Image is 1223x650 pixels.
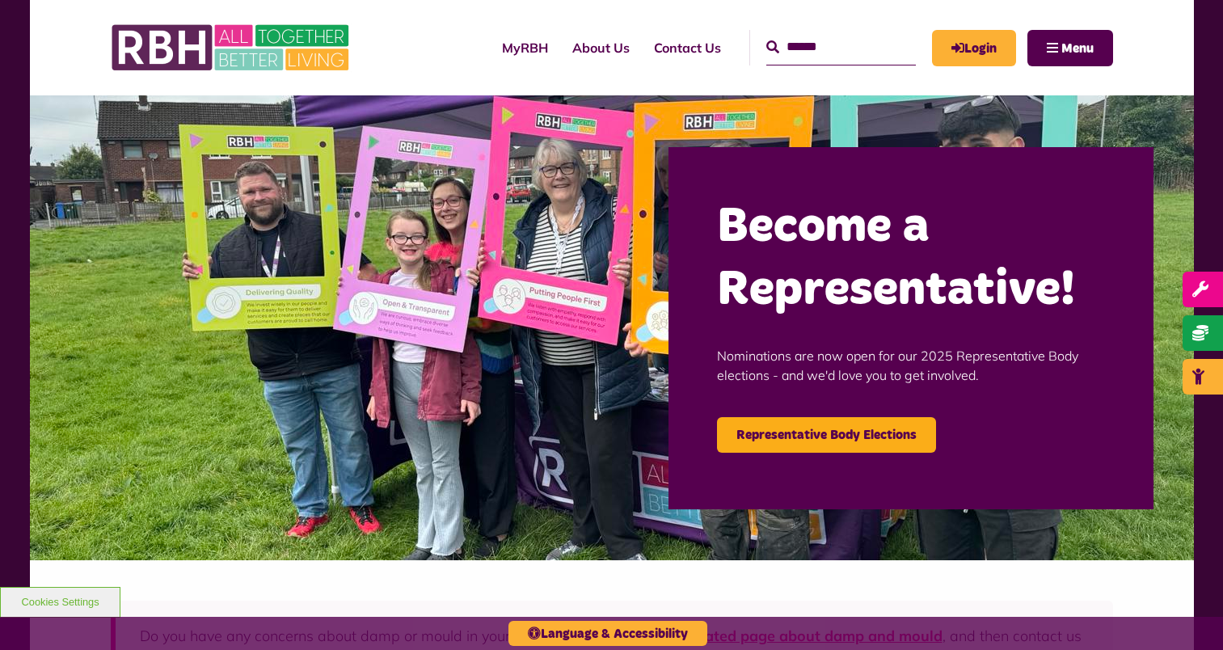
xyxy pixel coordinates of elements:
[642,26,733,70] a: Contact Us
[490,26,560,70] a: MyRBH
[111,16,353,79] img: RBH
[560,26,642,70] a: About Us
[1150,577,1223,650] iframe: Netcall Web Assistant for live chat
[717,196,1105,322] h2: Become a Representative!
[508,621,707,646] button: Language & Accessibility
[717,322,1105,409] p: Nominations are now open for our 2025 Representative Body elections - and we'd love you to get in...
[1061,42,1094,55] span: Menu
[1027,30,1113,66] button: Navigation
[932,30,1016,66] a: MyRBH
[30,95,1194,560] img: Image (22)
[717,417,936,453] a: Representative Body Elections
